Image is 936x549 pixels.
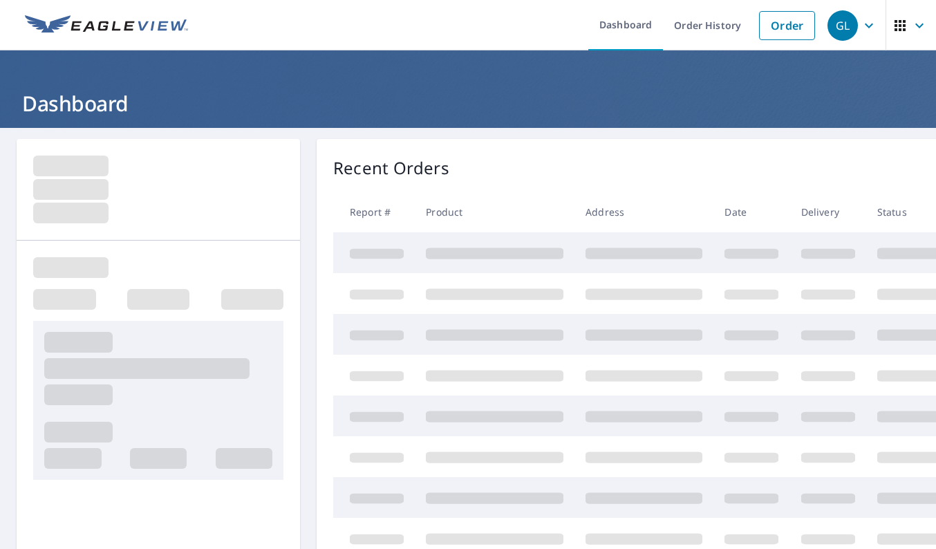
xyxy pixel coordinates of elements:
[827,10,858,41] div: GL
[333,156,449,180] p: Recent Orders
[759,11,815,40] a: Order
[17,89,919,118] h1: Dashboard
[790,192,866,232] th: Delivery
[415,192,574,232] th: Product
[574,192,713,232] th: Address
[713,192,789,232] th: Date
[25,15,188,36] img: EV Logo
[333,192,415,232] th: Report #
